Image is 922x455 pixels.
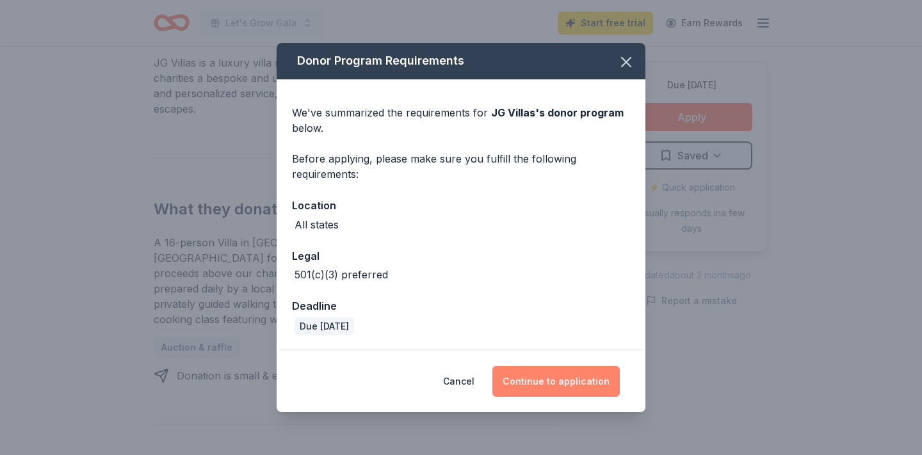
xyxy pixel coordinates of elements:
div: Deadline [292,298,630,314]
div: All states [295,217,339,232]
div: Before applying, please make sure you fulfill the following requirements: [292,151,630,182]
div: Legal [292,248,630,264]
button: Cancel [443,366,474,397]
div: 501(c)(3) preferred [295,267,388,282]
div: Location [292,197,630,214]
div: Donor Program Requirements [277,43,645,79]
div: We've summarized the requirements for below. [292,105,630,136]
div: Due [DATE] [295,317,354,335]
span: JG Villas 's donor program [491,106,624,119]
button: Continue to application [492,366,620,397]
